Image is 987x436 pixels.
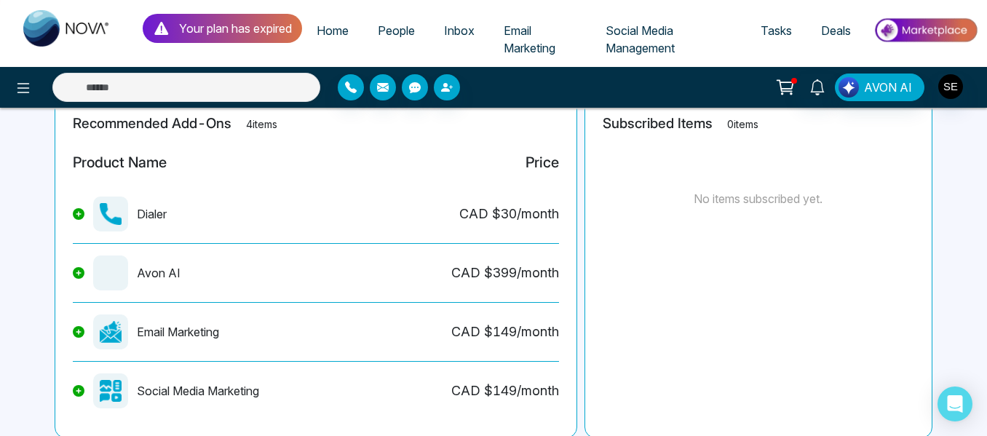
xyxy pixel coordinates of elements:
[603,116,914,132] h2: Subscribed Items
[459,204,559,223] div: CAD $ 30 /month
[873,14,978,47] img: Market-place.gif
[504,23,555,55] span: Email Marketing
[839,77,859,98] img: Lead Flow
[489,17,591,62] a: Email Marketing
[73,314,219,349] div: Email Marketing
[451,381,559,400] div: CAD $ 149 /month
[363,17,429,44] a: People
[451,322,559,341] div: CAD $ 149 /month
[378,23,415,38] span: People
[246,118,277,130] span: 4 items
[761,23,792,38] span: Tasks
[591,17,746,62] a: Social Media Management
[451,263,559,282] div: CAD $ 399 /month
[835,74,924,101] button: AVON AI
[694,190,822,207] p: No items subscribed yet.
[444,23,475,38] span: Inbox
[73,151,167,173] div: Product Name
[806,17,865,44] a: Deals
[100,380,122,402] img: missing
[73,255,181,290] div: Avon AI
[73,116,559,132] h2: Recommended Add-Ons
[864,79,912,96] span: AVON AI
[100,321,122,343] img: missing
[746,17,806,44] a: Tasks
[429,17,489,44] a: Inbox
[821,23,851,38] span: Deals
[606,23,675,55] span: Social Media Management
[100,203,122,225] img: missing
[317,23,349,38] span: Home
[727,118,758,130] span: 0 items
[938,387,972,421] div: Open Intercom Messenger
[73,197,167,231] div: Dialer
[179,20,292,37] p: Your plan has expired
[100,262,122,284] img: missing
[526,151,559,173] div: Price
[302,17,363,44] a: Home
[938,74,963,99] img: User Avatar
[73,373,259,408] div: Social Media Marketing
[23,10,111,47] img: Nova CRM Logo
